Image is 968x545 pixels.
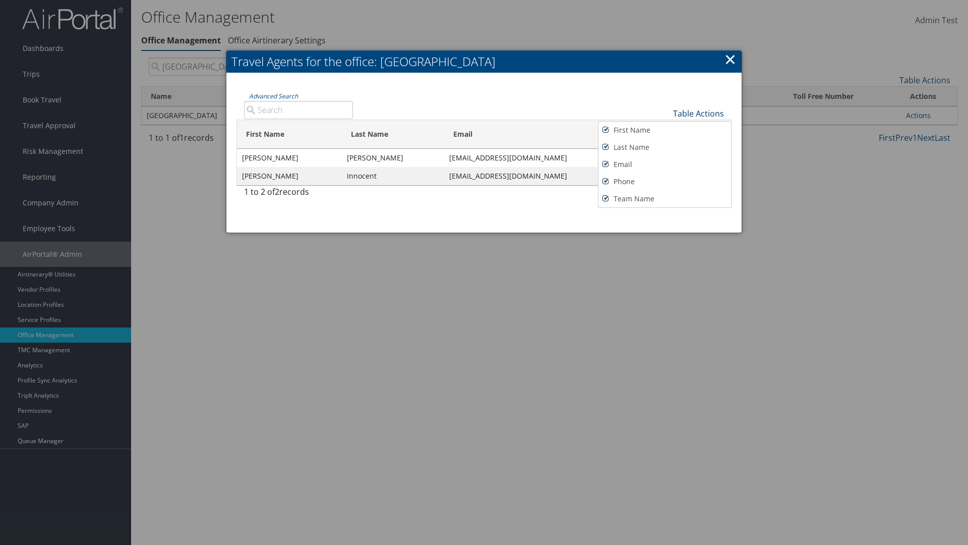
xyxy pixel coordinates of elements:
[226,50,742,73] h2: Travel Agents for the office: [GEOGRAPHIC_DATA]
[237,167,342,185] td: [PERSON_NAME]
[444,120,620,149] th: Email: activate to sort column ascending
[244,101,353,119] input: Advanced Search
[444,167,620,185] td: [EMAIL_ADDRESS][DOMAIN_NAME]
[244,186,353,203] div: 1 to 2 of records
[237,149,342,167] td: [PERSON_NAME]
[249,92,298,100] a: Advanced Search
[598,139,731,156] a: Last Name
[598,122,731,139] a: First Name
[690,120,731,149] th: Team Name: activate to sort column ascending
[598,173,731,190] a: Phone
[598,190,731,207] a: Team Name
[598,156,731,173] a: Email
[724,49,736,69] a: ×
[342,149,444,167] td: [PERSON_NAME]
[275,186,279,197] span: 2
[237,120,342,149] th: First Name: activate to sort column descending
[342,120,444,149] th: Last Name: activate to sort column ascending
[673,108,724,119] a: Table Actions
[444,149,620,167] td: [EMAIL_ADDRESS][DOMAIN_NAME]
[620,120,690,149] th: Phone: activate to sort column ascending
[342,167,444,185] td: Innocent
